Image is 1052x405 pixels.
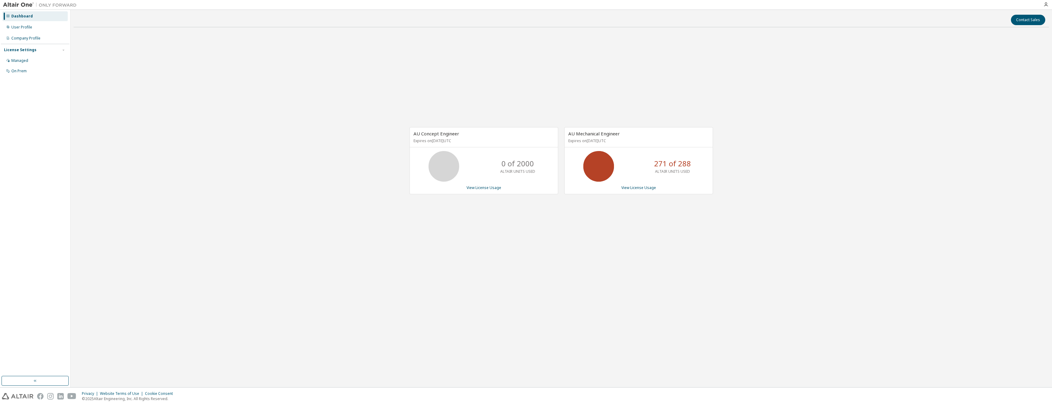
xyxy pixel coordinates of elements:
[82,396,177,401] p: © 2025 Altair Engineering, Inc. All Rights Reserved.
[57,393,64,399] img: linkedin.svg
[67,393,76,399] img: youtube.svg
[11,58,28,63] div: Managed
[414,138,553,143] p: Expires on [DATE] UTC
[47,393,54,399] img: instagram.svg
[11,36,40,41] div: Company Profile
[621,185,656,190] a: View License Usage
[82,391,100,396] div: Privacy
[145,391,177,396] div: Cookie Consent
[37,393,44,399] img: facebook.svg
[1011,15,1045,25] button: Contact Sales
[100,391,145,396] div: Website Terms of Use
[501,158,534,169] p: 0 of 2000
[500,169,535,174] p: ALTAIR UNITS USED
[467,185,501,190] a: View License Usage
[414,131,459,137] span: AU Concept Engineer
[655,169,690,174] p: ALTAIR UNITS USED
[2,393,33,399] img: altair_logo.svg
[654,158,691,169] p: 271 of 288
[4,47,36,52] div: License Settings
[11,25,32,30] div: User Profile
[568,131,620,137] span: AU Mechanical Engineer
[11,14,33,19] div: Dashboard
[3,2,80,8] img: Altair One
[568,138,707,143] p: Expires on [DATE] UTC
[11,69,27,74] div: On Prem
